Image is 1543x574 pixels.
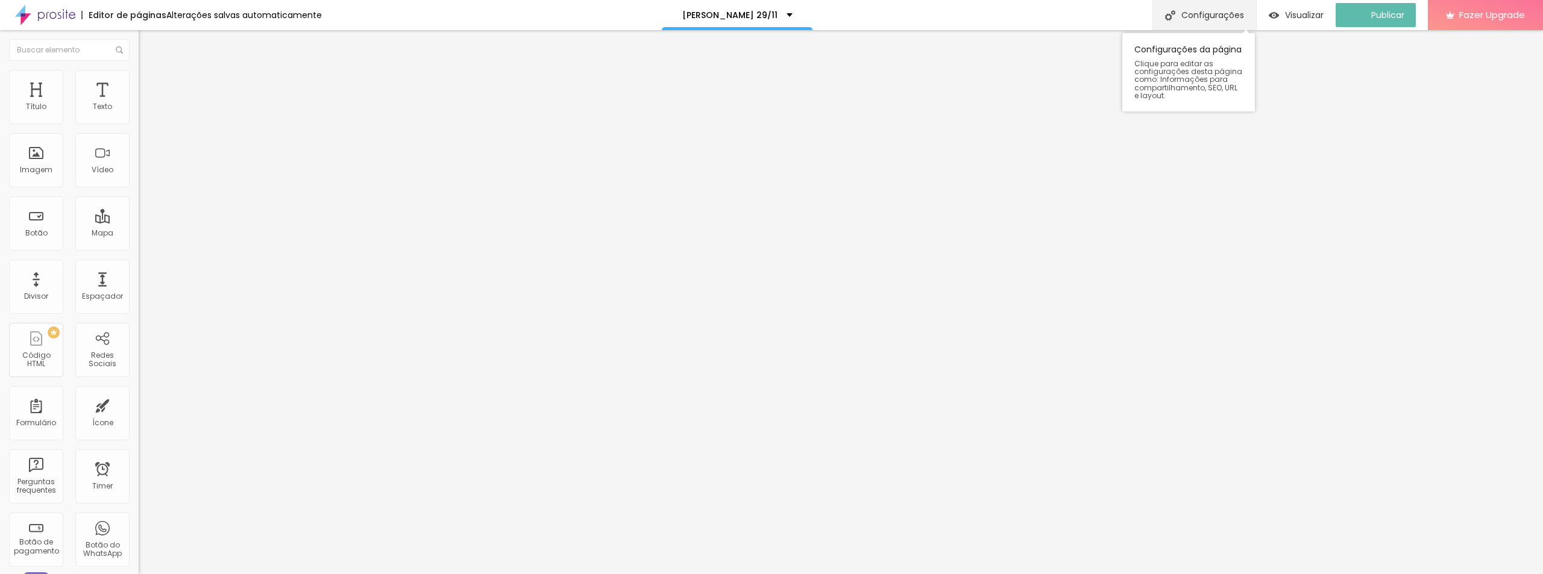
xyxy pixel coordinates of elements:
[92,229,113,237] div: Mapa
[92,419,113,427] div: Ícone
[166,11,322,19] div: Alterações salvas automaticamente
[16,419,56,427] div: Formulário
[20,166,52,174] div: Imagem
[1165,10,1175,20] img: Icone
[78,541,126,558] div: Botão do WhatsApp
[1285,10,1324,20] span: Visualizar
[12,478,60,495] div: Perguntas frequentes
[1371,10,1404,20] span: Publicar
[1134,60,1243,99] span: Clique para editar as configurações desta página como: Informações para compartilhamento, SEO, UR...
[92,482,113,490] div: Timer
[139,30,1543,574] iframe: Editor
[1459,10,1525,20] span: Fazer Upgrade
[92,166,113,174] div: Vídeo
[12,538,60,555] div: Botão de pagamento
[82,292,123,301] div: Espaçador
[1269,10,1279,20] img: view-1.svg
[78,351,126,369] div: Redes Sociais
[1122,33,1255,111] div: Configurações da página
[81,11,166,19] div: Editor de páginas
[24,292,48,301] div: Divisor
[12,351,60,369] div: Código HTML
[26,102,46,111] div: Título
[25,229,48,237] div: Botão
[93,102,112,111] div: Texto
[9,39,130,61] input: Buscar elemento
[682,11,778,19] p: [PERSON_NAME] 29/11
[1257,3,1336,27] button: Visualizar
[1336,3,1416,27] button: Publicar
[116,46,123,54] img: Icone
